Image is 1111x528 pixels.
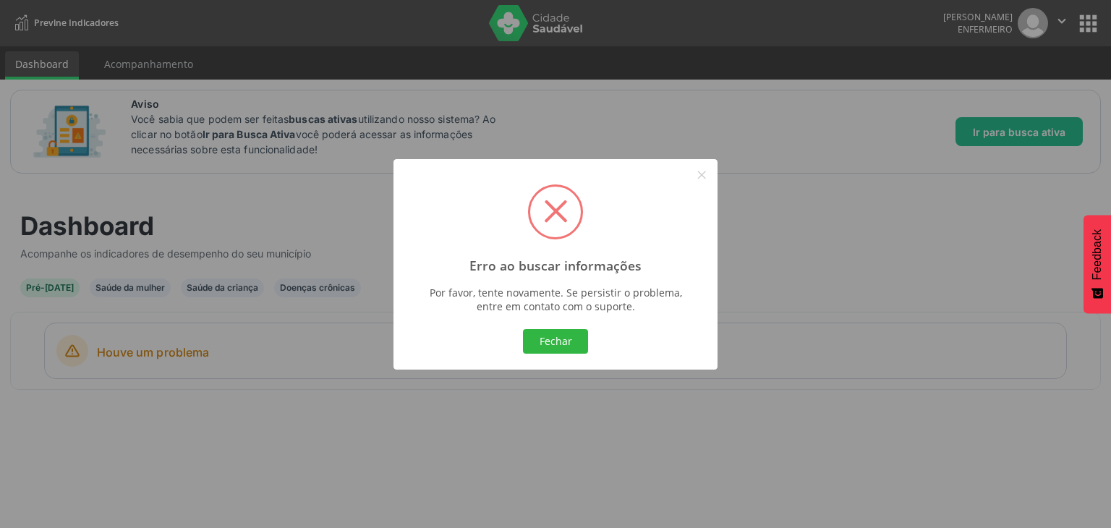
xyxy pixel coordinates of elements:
button: Feedback - Mostrar pesquisa [1084,215,1111,313]
div: Por favor, tente novamente. Se persistir o problema, entre em contato com o suporte. [422,286,689,313]
button: Close this dialog [689,163,714,187]
h2: Erro ao buscar informações [469,258,642,273]
button: Fechar [523,329,588,354]
span: Feedback [1091,229,1104,280]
